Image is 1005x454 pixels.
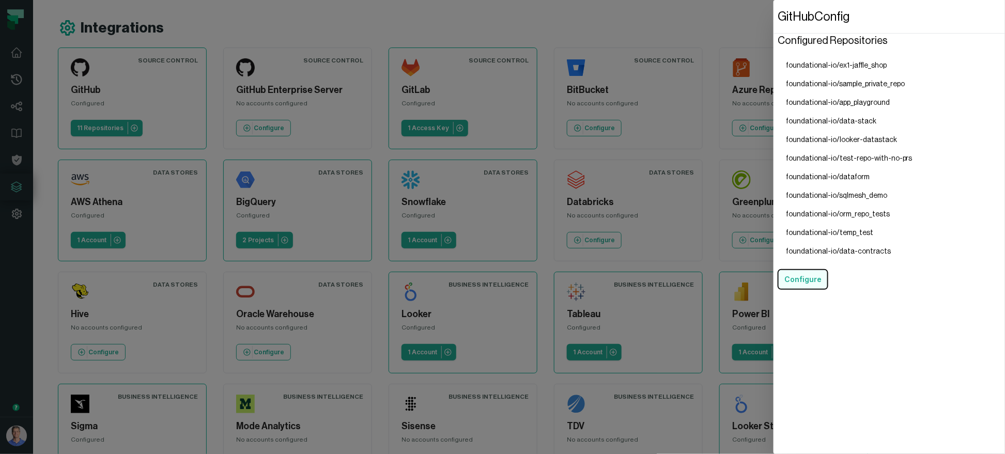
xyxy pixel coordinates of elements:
li: foundational-io/sample_private_repo [778,75,921,93]
button: Configure [778,269,828,290]
li: foundational-io/orm_repo_tests [778,205,921,224]
li: foundational-io/dataform [778,168,921,186]
header: Configured Repositories [778,34,888,48]
li: foundational-io/looker-datastack [778,131,921,149]
li: foundational-io/temp_test [778,224,921,242]
li: foundational-io/ex1-jaffle_shop [778,56,921,75]
li: foundational-io/data-stack [778,112,921,131]
li: foundational-io/test-repo-with-no-prs [778,149,921,168]
li: foundational-io/sqlmesh_demo [778,186,921,205]
li: foundational-io/data-contracts [778,242,921,261]
li: foundational-io/app_playground [778,93,921,112]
